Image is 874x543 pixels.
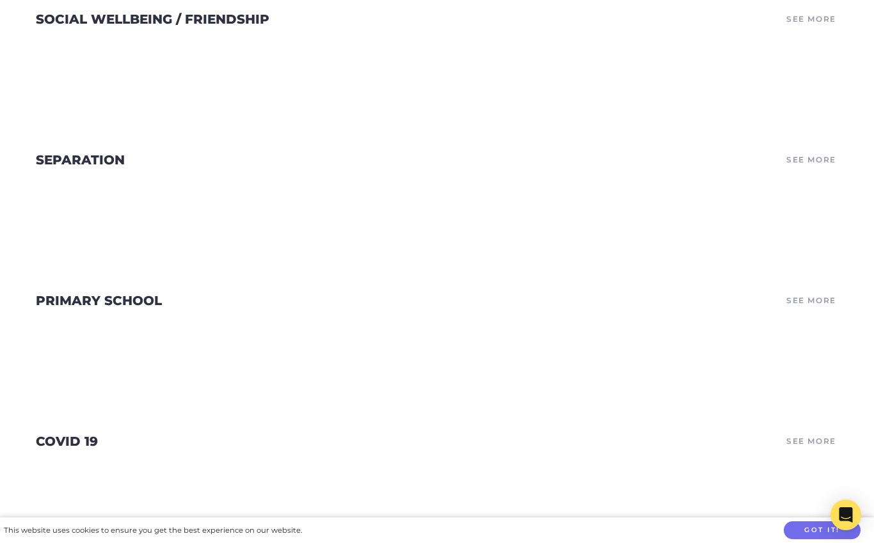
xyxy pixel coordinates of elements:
[784,151,838,169] a: See More
[4,524,302,537] div: This website uses cookies to ensure you get the best experience on our website.
[36,434,98,449] a: Covid 19
[36,12,269,27] a: Social Wellbeing / Friendship
[784,10,838,28] a: See More
[784,292,838,310] a: See More
[830,500,861,530] div: Open Intercom Messenger
[784,432,838,450] a: See More
[36,152,125,168] a: Separation
[36,293,162,308] a: Primary School
[784,521,861,540] button: Got it!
